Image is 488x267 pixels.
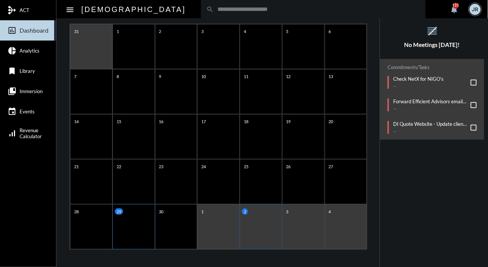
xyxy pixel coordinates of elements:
mat-icon: mediation [8,6,17,15]
p: 30 [157,208,166,215]
div: JR [470,4,481,15]
mat-icon: reorder [426,25,438,37]
p: 17 [199,118,208,125]
p: 23 [157,163,166,170]
span: Immersion [20,88,43,94]
p: 10 [199,73,208,80]
button: Toggle sidenav [62,2,78,17]
p: Check NetX for NIGO's [393,76,444,82]
p: 4 [242,28,248,35]
span: Events [20,109,35,115]
mat-icon: event [8,107,17,116]
div: 131 [453,3,459,9]
mat-icon: notifications [450,5,459,14]
p: 11 [242,73,250,80]
span: Analytics [20,48,40,54]
span: ACT [20,7,29,13]
h5: No Meetings [DATE]! [380,41,484,48]
p: 26 [284,163,293,170]
p: 8 [115,73,121,80]
p: 7 [72,73,78,80]
p: 15 [115,118,123,125]
p: 20 [327,118,335,125]
p: Forward Efficient Advisors email to [PERSON_NAME] or [PERSON_NAME] [393,98,467,104]
p: 9 [157,73,163,80]
p: 2 [242,208,248,215]
p: 25 [242,163,250,170]
mat-icon: insert_chart_outlined [8,26,17,35]
p: 29 [115,208,123,215]
p: 28 [72,208,81,215]
p: 3 [284,208,290,215]
p: 16 [157,118,166,125]
p: 1 [115,28,121,35]
p: 22 [115,163,123,170]
p: DI Quote Website - Update client status [393,121,467,127]
p: 3 [199,28,205,35]
mat-icon: search [207,6,214,13]
p: -- [393,106,467,112]
p: 6 [327,28,333,35]
span: Dashboard [20,27,49,34]
p: 31 [72,28,81,35]
p: 24 [199,163,208,170]
p: 12 [284,73,293,80]
p: 18 [242,118,250,125]
span: Revenue Calculator [20,127,42,139]
p: 2 [157,28,163,35]
p: 14 [72,118,81,125]
p: 1 [199,208,205,215]
mat-icon: signal_cellular_alt [8,129,17,138]
p: -- [393,128,467,134]
mat-icon: bookmark [8,66,17,75]
p: 5 [284,28,290,35]
mat-icon: Side nav toggle icon [65,5,74,14]
p: 19 [284,118,293,125]
p: 13 [327,73,335,80]
h2: [DEMOGRAPHIC_DATA] [81,3,186,15]
span: Library [20,68,35,74]
p: 4 [327,208,333,215]
p: 27 [327,163,335,170]
p: -- [393,83,444,89]
h2: Commitments/Tasks [388,65,477,70]
mat-icon: pie_chart [8,46,17,55]
mat-icon: collections_bookmark [8,87,17,96]
p: 21 [72,163,81,170]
